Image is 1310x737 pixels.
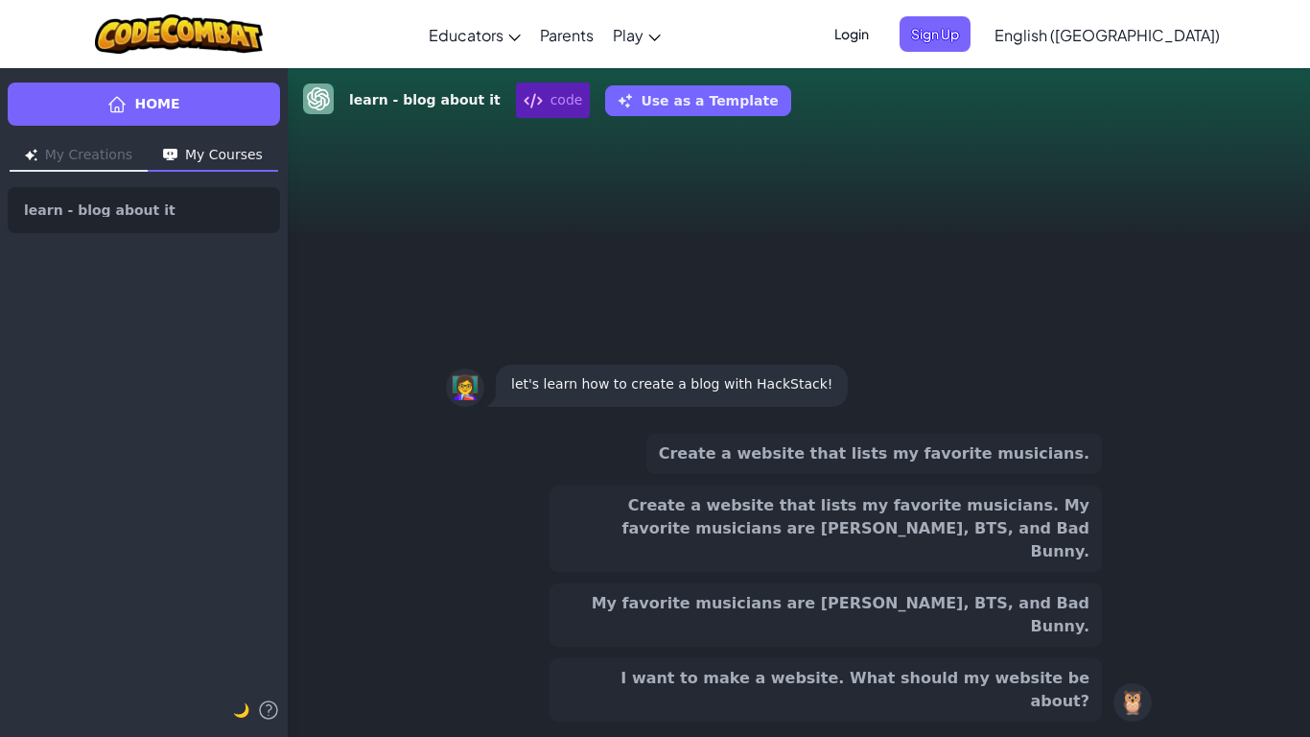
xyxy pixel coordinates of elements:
[25,149,37,161] img: Icon
[994,25,1220,45] span: English ([GEOGRAPHIC_DATA])
[24,203,175,217] span: learn - blog about it
[148,141,278,172] button: My Courses
[550,583,1102,647] button: My favorite musicians are [PERSON_NAME], BTS, and Bad Bunny.
[95,14,263,54] img: CodeCombat logo
[823,16,880,52] button: Login
[233,702,249,718] span: 🌙
[1113,683,1152,722] div: 🦉
[530,9,603,60] a: Parents
[900,16,971,52] button: Sign Up
[985,9,1229,60] a: English ([GEOGRAPHIC_DATA])
[516,83,591,118] span: code
[8,83,280,126] a: Home
[10,141,148,172] button: My Creations
[605,85,790,116] button: Use as a Template
[349,90,501,110] strong: learn - blog about it
[163,149,177,161] img: Icon
[613,25,643,45] span: Play
[646,434,1102,474] button: Create a website that lists my favorite musicians.
[233,699,249,722] button: 🌙
[429,25,503,45] span: Educators
[134,94,179,114] span: Home
[419,9,530,60] a: Educators
[511,372,832,395] p: let's learn how to create a blog with HackStack!
[603,9,670,60] a: Play
[550,658,1102,722] button: I want to make a website. What should my website be about?
[303,83,334,114] img: GPT-4
[550,486,1102,572] button: Create a website that lists my favorite musicians. My favorite musicians are [PERSON_NAME], BTS, ...
[8,187,280,233] a: learn - blog about it
[446,368,484,407] div: 👩‍🏫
